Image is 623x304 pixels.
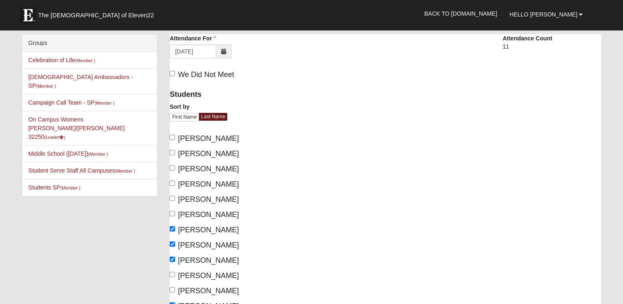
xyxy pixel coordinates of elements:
label: Attendance For [170,34,216,42]
label: Attendance Count [503,34,553,42]
small: (Member ) [88,152,108,157]
a: Hello [PERSON_NAME] [503,4,589,25]
input: [PERSON_NAME] [170,257,175,262]
span: [PERSON_NAME] [178,180,239,188]
a: Celebration of Life(Member ) [28,57,95,63]
a: Campaign Call Team - SP(Member ) [28,99,114,106]
a: Students SP(Member ) [28,184,80,191]
span: [PERSON_NAME] [178,165,239,173]
a: Last Name [199,113,227,121]
span: [PERSON_NAME] [178,134,239,143]
img: Eleven22 logo [20,7,36,23]
span: Hello [PERSON_NAME] [509,11,577,18]
small: (Leader ) [44,135,65,140]
a: Middle School ([DATE])(Member ) [28,150,108,157]
input: [PERSON_NAME] [170,196,175,201]
span: [PERSON_NAME] [178,210,239,219]
input: [PERSON_NAME] [170,272,175,277]
a: Back to [DOMAIN_NAME] [418,3,503,24]
div: Groups [22,35,157,52]
span: [PERSON_NAME] [178,195,239,203]
span: We Did Not Meet [178,70,234,79]
span: [PERSON_NAME] [178,150,239,158]
small: (Member ) [75,58,95,63]
a: First Name [170,113,199,122]
span: [PERSON_NAME] [178,256,239,264]
input: [PERSON_NAME] [170,180,175,186]
a: The [DEMOGRAPHIC_DATA] of Eleven22 [16,3,180,23]
input: [PERSON_NAME] [170,135,175,140]
span: [PERSON_NAME] [178,271,239,280]
a: [DEMOGRAPHIC_DATA] Ambassadors - SP(Member ) [28,74,133,89]
span: [PERSON_NAME] [178,241,239,249]
div: 11 [503,42,602,56]
label: Sort by [170,103,189,111]
input: [PERSON_NAME] [170,287,175,292]
input: [PERSON_NAME] [170,226,175,232]
span: The [DEMOGRAPHIC_DATA] of Eleven22 [38,11,154,19]
input: We Did Not Meet [170,71,175,76]
small: (Member ) [95,101,114,105]
input: [PERSON_NAME] [170,241,175,247]
h4: Students [170,90,379,99]
small: (Member ) [61,185,80,190]
span: [PERSON_NAME] [178,287,239,295]
a: Student Serve Staff All Campuses(Member ) [28,167,135,174]
a: On Campus Womens [PERSON_NAME]/[PERSON_NAME] 32250(Leader) [28,116,125,140]
small: (Member ) [36,84,56,89]
input: [PERSON_NAME] [170,165,175,171]
small: (Member ) [115,168,135,173]
input: [PERSON_NAME] [170,211,175,216]
span: [PERSON_NAME] [178,226,239,234]
input: [PERSON_NAME] [170,150,175,155]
